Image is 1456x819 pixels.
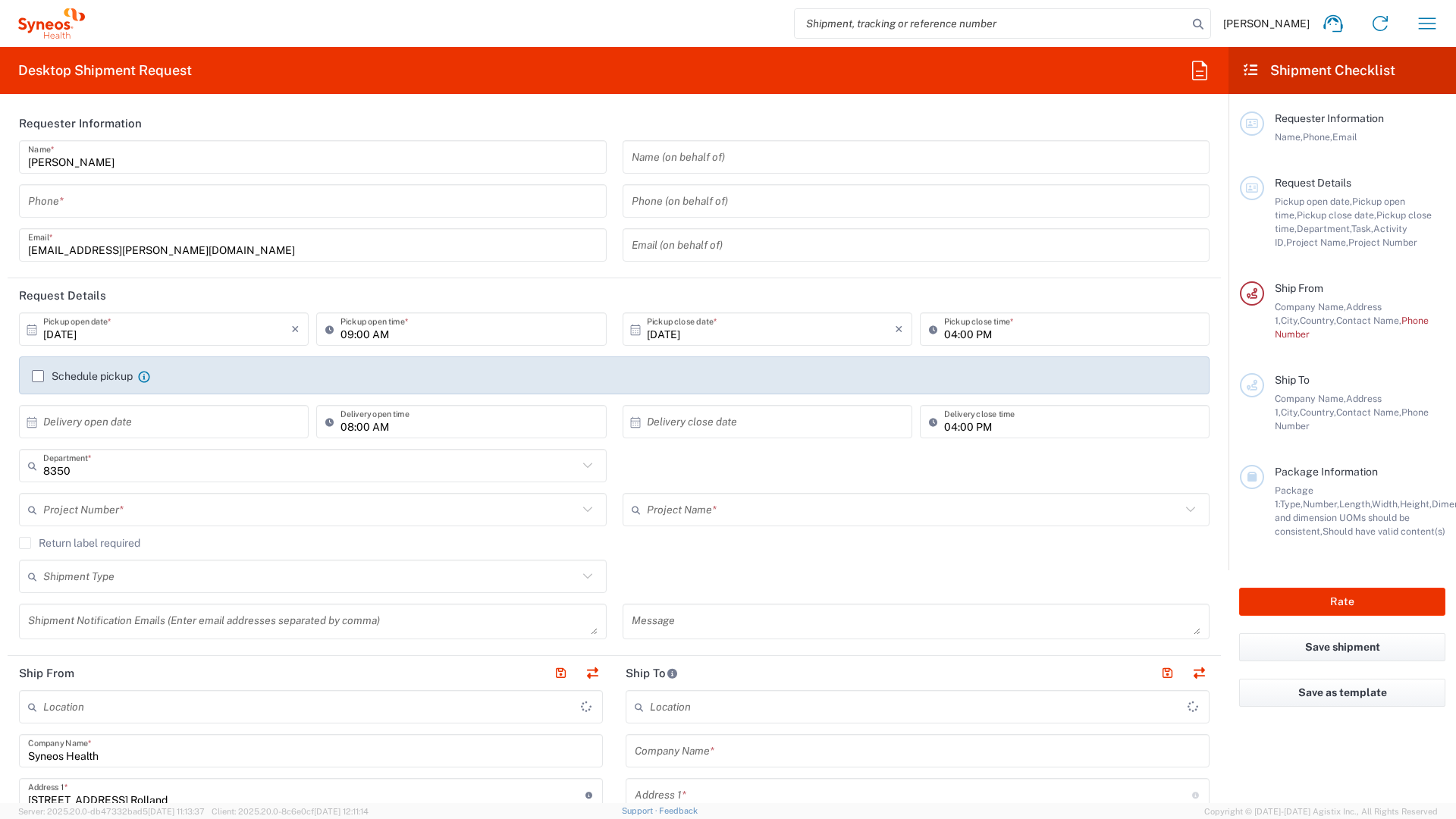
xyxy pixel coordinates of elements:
[795,9,1188,38] input: Shipment, tracking or reference number
[1332,131,1357,143] span: Email
[19,116,142,131] h2: Requester Information
[1275,466,1378,478] span: Package Information
[18,807,205,816] span: Server: 2025.20.0-db47332bad5
[659,806,698,815] a: Feedback
[1239,679,1445,707] button: Save as template
[314,807,369,816] span: [DATE] 12:11:14
[1280,498,1303,510] span: Type,
[1303,498,1339,510] span: Number,
[1286,237,1348,248] span: Project Name,
[895,317,903,341] i: ×
[1275,301,1346,312] span: Company Name,
[1242,61,1395,80] h2: Shipment Checklist
[212,807,369,816] span: Client: 2025.20.0-8c6e0cf
[1303,131,1332,143] span: Phone,
[1336,315,1401,326] span: Contact Name,
[1300,315,1336,326] span: Country,
[1348,237,1417,248] span: Project Number
[1275,282,1323,294] span: Ship From
[1223,17,1310,30] span: [PERSON_NAME]
[32,370,133,382] label: Schedule pickup
[1297,209,1376,221] span: Pickup close date,
[1275,131,1303,143] span: Name,
[1275,177,1351,189] span: Request Details
[19,537,140,549] label: Return label required
[1323,526,1445,537] span: Should have valid content(s)
[1336,406,1401,418] span: Contact Name,
[1297,223,1351,234] span: Department,
[1339,498,1372,510] span: Length,
[1204,805,1438,818] span: Copyright © [DATE]-[DATE] Agistix Inc., All Rights Reserved
[1275,485,1313,510] span: Package 1:
[1351,223,1373,234] span: Task,
[1275,112,1384,124] span: Requester Information
[148,807,205,816] span: [DATE] 11:13:37
[19,288,106,303] h2: Request Details
[1281,315,1300,326] span: City,
[1239,633,1445,661] button: Save shipment
[626,666,678,681] h2: Ship To
[1372,498,1400,510] span: Width,
[622,806,660,815] a: Support
[1275,374,1310,386] span: Ship To
[1300,406,1336,418] span: Country,
[1400,498,1432,510] span: Height,
[1275,196,1352,207] span: Pickup open date,
[1275,393,1346,404] span: Company Name,
[19,666,74,681] h2: Ship From
[291,317,300,341] i: ×
[1239,588,1445,616] button: Rate
[1281,406,1300,418] span: City,
[18,61,192,80] h2: Desktop Shipment Request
